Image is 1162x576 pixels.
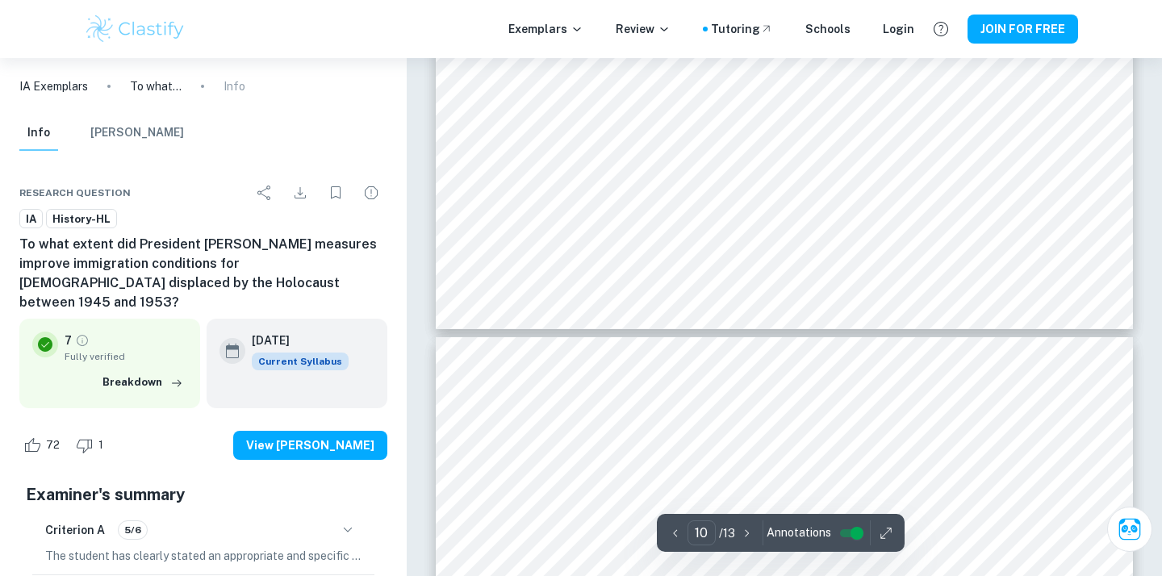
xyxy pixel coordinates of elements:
h6: Criterion A [45,521,105,539]
h6: [DATE] [252,332,336,349]
button: Help and Feedback [927,15,955,43]
p: / 13 [719,524,735,542]
span: Fully verified [65,349,187,364]
span: Current Syllabus [252,353,349,370]
div: Share [249,177,281,209]
h5: Examiner's summary [26,482,381,507]
button: JOIN FOR FREE [968,15,1078,44]
p: To what extent did President [PERSON_NAME] measures improve immigration conditions for [DEMOGRAPH... [130,77,182,95]
button: View [PERSON_NAME] [233,431,387,460]
p: The student has clearly stated an appropriate and specific question for the historical investigat... [45,547,362,565]
button: Breakdown [98,370,187,394]
span: IA [20,211,42,227]
span: 72 [37,437,69,453]
button: Ask Clai [1107,507,1152,552]
div: This exemplar is based on the current syllabus. Feel free to refer to it for inspiration/ideas wh... [252,353,349,370]
div: Dislike [72,432,112,458]
p: Exemplars [508,20,583,38]
div: Report issue [355,177,387,209]
button: Info [19,115,58,151]
div: Like [19,432,69,458]
a: Tutoring [711,20,773,38]
p: Review [616,20,671,38]
img: Clastify logo [84,13,186,45]
div: Download [284,177,316,209]
p: 7 [65,332,72,349]
a: IA [19,209,43,229]
button: [PERSON_NAME] [90,115,184,151]
a: Grade fully verified [75,333,90,348]
h6: To what extent did President [PERSON_NAME] measures improve immigration conditions for [DEMOGRAPH... [19,235,387,312]
span: History-HL [47,211,116,227]
a: IA Exemplars [19,77,88,95]
a: History-HL [46,209,117,229]
span: Research question [19,186,131,200]
div: Bookmark [320,177,352,209]
span: Annotations [767,524,831,541]
a: Login [883,20,914,38]
p: Info [224,77,245,95]
span: 5/6 [119,523,147,537]
span: 1 [90,437,112,453]
a: Schools [805,20,851,38]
